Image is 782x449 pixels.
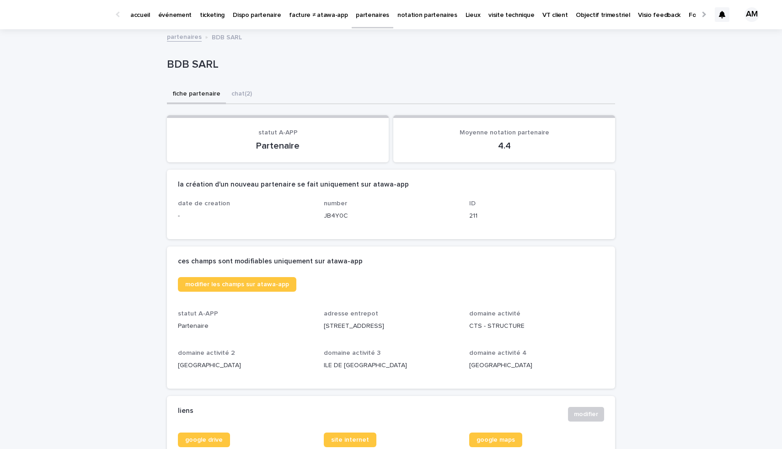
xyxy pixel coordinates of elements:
span: domaine activité 4 [469,350,527,356]
button: chat (2) [226,85,257,104]
span: domaine activité 3 [324,350,380,356]
p: - [178,211,313,221]
span: domaine activité [469,310,520,317]
p: BDB SARL [212,32,242,42]
span: statut A-APP [258,129,298,136]
a: partenaires [167,31,202,42]
p: CTS - STRUCTURE [469,321,604,331]
p: [GEOGRAPHIC_DATA] [178,361,313,370]
span: Moyenne notation partenaire [460,129,549,136]
span: google drive [185,437,223,443]
a: google maps [469,433,522,447]
span: adresse entrepot [324,310,378,317]
p: Partenaire [178,321,313,331]
a: site internet [324,433,376,447]
h2: la création d'un nouveau partenaire se fait uniquement sur atawa-app [178,181,409,189]
p: [GEOGRAPHIC_DATA] [469,361,604,370]
span: google maps [477,437,515,443]
span: domaine activité 2 [178,350,235,356]
span: ID [469,200,476,207]
p: ILE DE [GEOGRAPHIC_DATA] [324,361,459,370]
span: number [324,200,347,207]
span: modifier les champs sur atawa-app [185,281,289,288]
p: 211 [469,211,604,221]
button: fiche partenaire [167,85,226,104]
button: modifier [568,407,604,422]
h2: ces champs sont modifiables uniquement sur atawa-app [178,257,363,266]
div: AM [745,7,759,22]
h2: liens [178,407,193,415]
span: site internet [331,437,369,443]
p: Partenaire [178,140,378,151]
span: modifier [574,410,598,419]
p: BDB SARL [167,58,611,71]
a: modifier les champs sur atawa-app [178,277,296,292]
img: Ls34BcGeRexTGTNfXpUC [18,5,107,24]
p: [STREET_ADDRESS] [324,321,459,331]
p: JB4Y0C [324,211,459,221]
span: date de creation [178,200,230,207]
a: google drive [178,433,230,447]
span: statut A-APP [178,310,218,317]
p: 4.4 [404,140,604,151]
